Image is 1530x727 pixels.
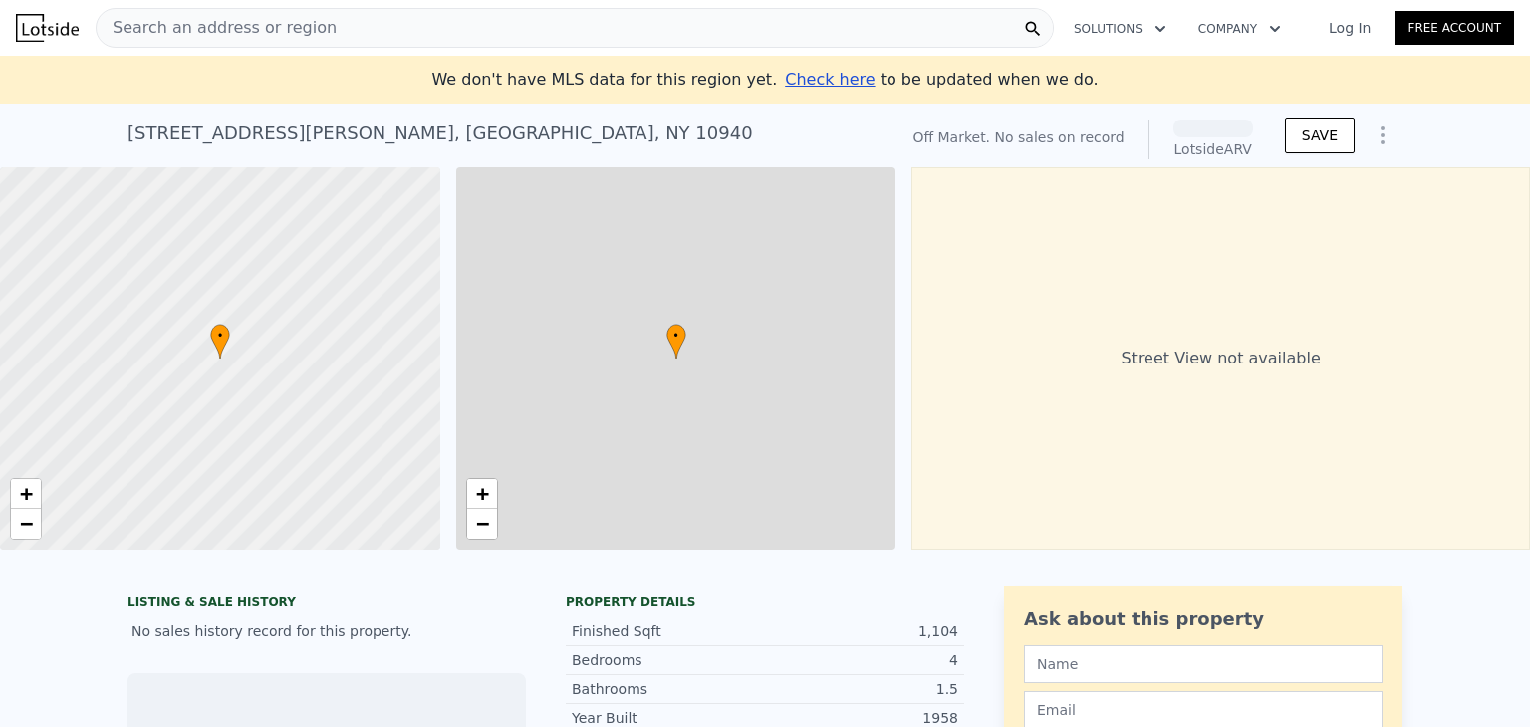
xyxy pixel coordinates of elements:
[1305,18,1395,38] a: Log In
[210,324,230,359] div: •
[11,479,41,509] a: Zoom in
[475,481,488,506] span: +
[20,511,33,536] span: −
[1285,118,1355,153] button: SAVE
[666,327,686,345] span: •
[16,14,79,42] img: Lotside
[97,16,337,40] span: Search an address or region
[911,167,1530,550] div: Street View not available
[1058,11,1182,47] button: Solutions
[467,479,497,509] a: Zoom in
[1024,645,1383,683] input: Name
[127,613,526,649] div: No sales history record for this property.
[572,679,765,699] div: Bathrooms
[20,481,33,506] span: +
[1173,139,1253,159] div: Lotside ARV
[566,594,964,609] div: Property details
[431,68,1098,92] div: We don't have MLS data for this region yet.
[127,594,526,613] div: LISTING & SALE HISTORY
[210,327,230,345] span: •
[765,650,958,670] div: 4
[1363,116,1402,155] button: Show Options
[785,70,875,89] span: Check here
[475,511,488,536] span: −
[1182,11,1297,47] button: Company
[11,509,41,539] a: Zoom out
[572,650,765,670] div: Bedrooms
[572,621,765,641] div: Finished Sqft
[1024,606,1383,633] div: Ask about this property
[467,509,497,539] a: Zoom out
[765,679,958,699] div: 1.5
[765,621,958,641] div: 1,104
[127,120,753,147] div: [STREET_ADDRESS][PERSON_NAME] , [GEOGRAPHIC_DATA] , NY 10940
[912,127,1124,147] div: Off Market. No sales on record
[1395,11,1514,45] a: Free Account
[785,68,1098,92] div: to be updated when we do.
[666,324,686,359] div: •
